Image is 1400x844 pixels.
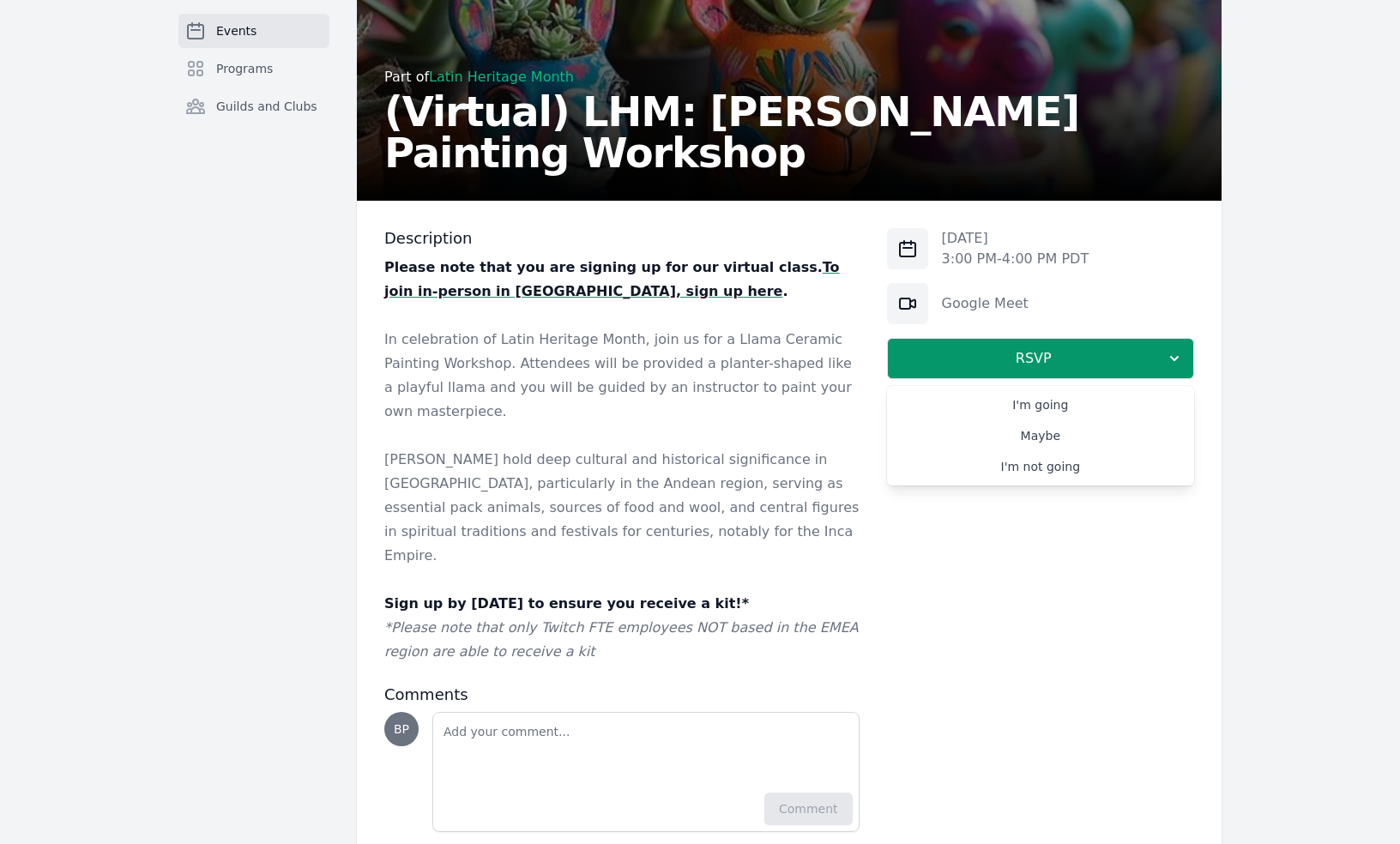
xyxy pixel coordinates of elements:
h3: Comments [384,684,860,705]
a: Google Meet [942,295,1029,311]
strong: . [782,283,787,299]
h3: Description [384,228,860,249]
strong: Please note that you are signing up for our virtual class. [384,259,823,275]
em: *Please note that only Twitch FTE employees NOT based in the EMEA region are able to receive a kit [384,619,859,660]
p: [DATE] [942,228,1089,249]
a: Guilds and Clubs [178,89,329,124]
span: Programs [216,60,273,77]
div: Part of [384,67,1194,87]
p: 3:00 PM - 4:00 PM PDT [942,249,1089,269]
nav: Sidebar [178,14,329,151]
strong: Sign up by [DATE] to ensure you receive a kit!* [384,595,749,612]
div: RSVP [887,386,1194,485]
p: [PERSON_NAME] hold deep cultural and historical significance in [GEOGRAPHIC_DATA], particularly i... [384,448,860,568]
button: RSVP [887,338,1194,379]
a: Latin Heritage Month [429,69,574,85]
a: I'm going [887,389,1194,420]
a: Programs [178,51,329,86]
span: RSVP [902,348,1166,369]
a: To join in-person in [GEOGRAPHIC_DATA], sign up here [384,259,840,299]
a: Maybe [887,420,1194,451]
h2: (Virtual) LHM: [PERSON_NAME] Painting Workshop [384,91,1194,173]
span: Events [216,22,256,39]
p: In celebration of Latin Heritage Month, join us for a Llama Ceramic Painting Workshop. Attendees ... [384,328,860,424]
a: Events [178,14,329,48]
span: Guilds and Clubs [216,98,317,115]
a: I'm not going [887,451,1194,482]
span: BP [394,723,409,735]
button: Comment [764,793,853,825]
